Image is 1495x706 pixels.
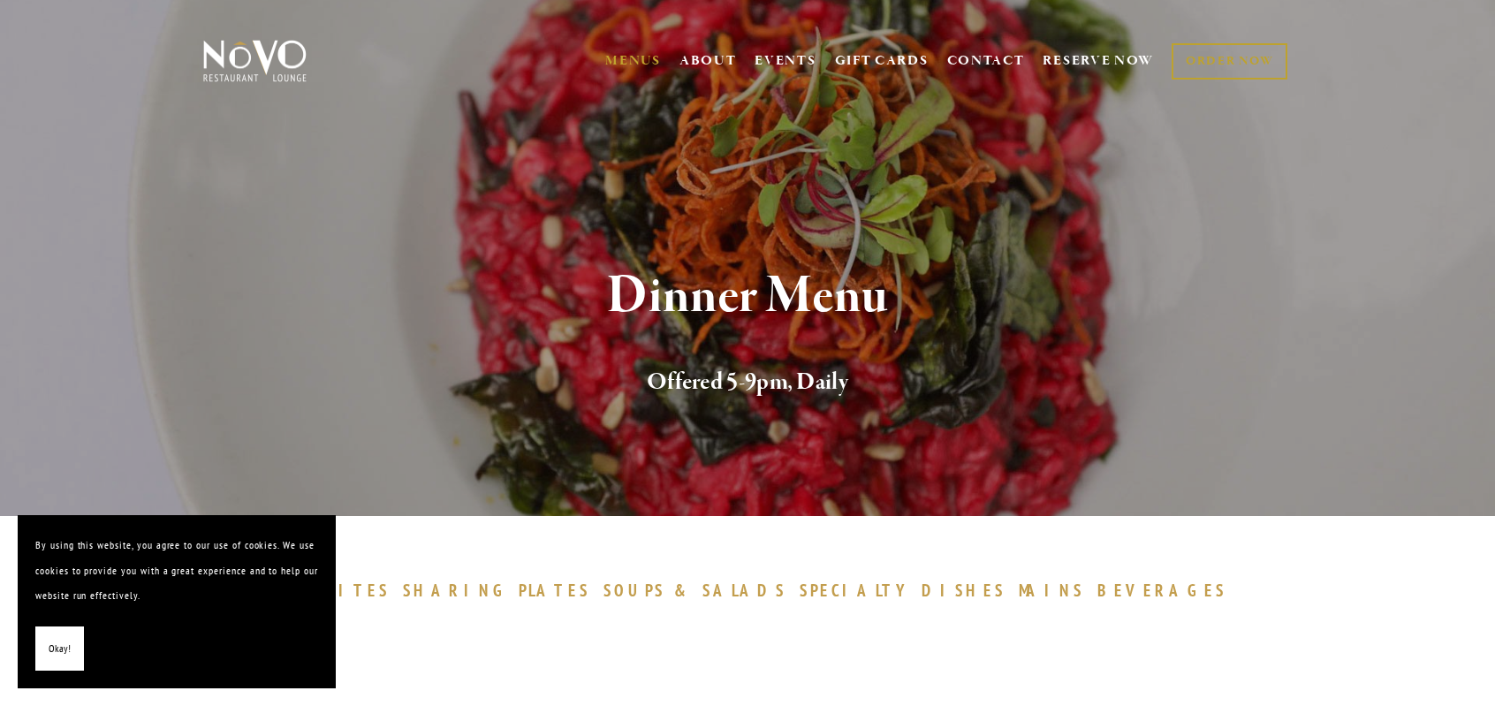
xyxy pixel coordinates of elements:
a: GIFT CARDS [835,44,929,78]
a: SOUPS&SALADS [603,580,795,601]
a: SHARINGPLATES [403,580,599,601]
a: SPECIALTYDISHES [800,580,1013,601]
a: CONTACT [947,44,1025,78]
a: MENUS [605,52,661,70]
a: BEVERAGES [1097,580,1235,601]
span: SALADS [702,580,787,601]
p: By using this website, you agree to our use of cookies. We use cookies to provide you with a grea... [35,533,318,609]
a: ABOUT [679,52,737,70]
button: Okay! [35,626,84,672]
img: Novo Restaurant &amp; Lounge [200,39,310,83]
span: BEVERAGES [1097,580,1226,601]
span: BITES [322,580,390,601]
span: SHARING [403,580,511,601]
a: EVENTS [755,52,816,70]
span: & [674,580,694,601]
a: ORDER NOW [1172,43,1287,80]
section: Cookie banner [18,515,336,688]
span: Okay! [49,636,71,662]
a: RESERVE NOW [1043,44,1154,78]
a: MAINS [1019,580,1094,601]
span: DISHES [922,580,1006,601]
span: PLATES [519,580,590,601]
span: MAINS [1019,580,1085,601]
span: SPECIALTY [800,580,913,601]
h1: Dinner Menu [232,268,1263,325]
h2: Offered 5-9pm, Daily [232,364,1263,401]
span: SOUPS [603,580,665,601]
